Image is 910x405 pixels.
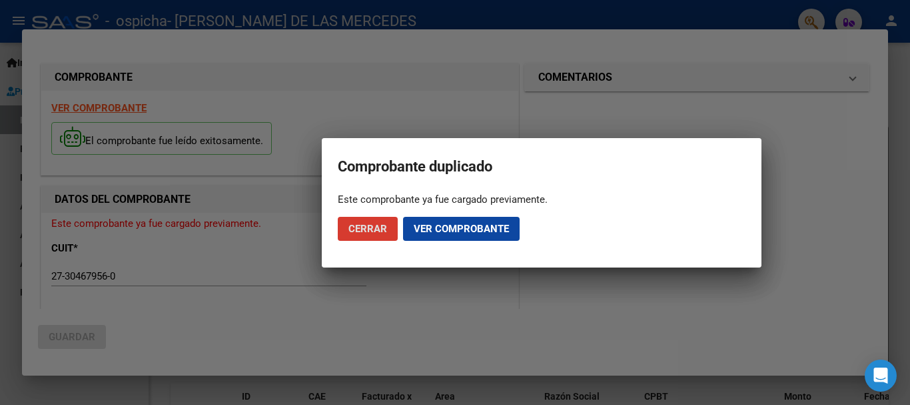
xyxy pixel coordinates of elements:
h2: Comprobante duplicado [338,154,745,179]
div: Open Intercom Messenger [865,360,897,392]
button: Ver comprobante [403,217,520,241]
span: Ver comprobante [414,223,509,235]
button: Cerrar [338,217,398,241]
span: Cerrar [348,223,387,235]
div: Este comprobante ya fue cargado previamente. [338,193,745,206]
